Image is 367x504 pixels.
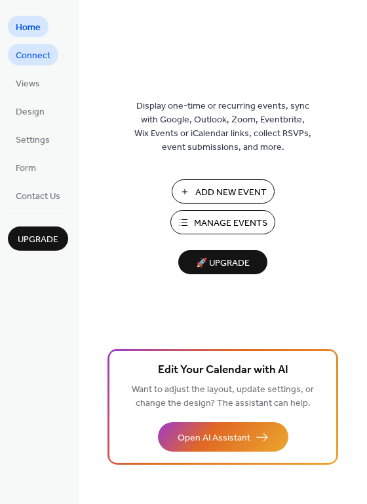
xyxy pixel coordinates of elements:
span: Manage Events [194,217,267,230]
span: Edit Your Calendar with AI [158,361,288,380]
span: Add New Event [195,186,267,200]
span: Views [16,77,40,91]
span: Settings [16,134,50,147]
span: 🚀 Upgrade [186,255,260,272]
span: Display one-time or recurring events, sync with Google, Outlook, Zoom, Eventbrite, Wix Events or ... [134,99,311,154]
a: Settings [8,128,58,150]
span: Open AI Assistant [178,431,250,445]
span: Form [16,162,36,175]
button: 🚀 Upgrade [178,250,267,274]
span: Home [16,21,41,35]
span: Upgrade [18,233,58,247]
a: Views [8,72,48,94]
button: Manage Events [170,210,275,234]
span: Contact Us [16,190,60,204]
button: Add New Event [172,179,275,204]
a: Design [8,100,52,122]
a: Form [8,156,44,178]
span: Want to adjust the layout, update settings, or change the design? The assistant can help. [132,381,314,412]
button: Upgrade [8,226,68,251]
a: Contact Us [8,185,68,206]
span: Design [16,105,45,119]
a: Home [8,16,48,37]
a: Connect [8,44,58,65]
span: Connect [16,49,50,63]
button: Open AI Assistant [158,422,288,452]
